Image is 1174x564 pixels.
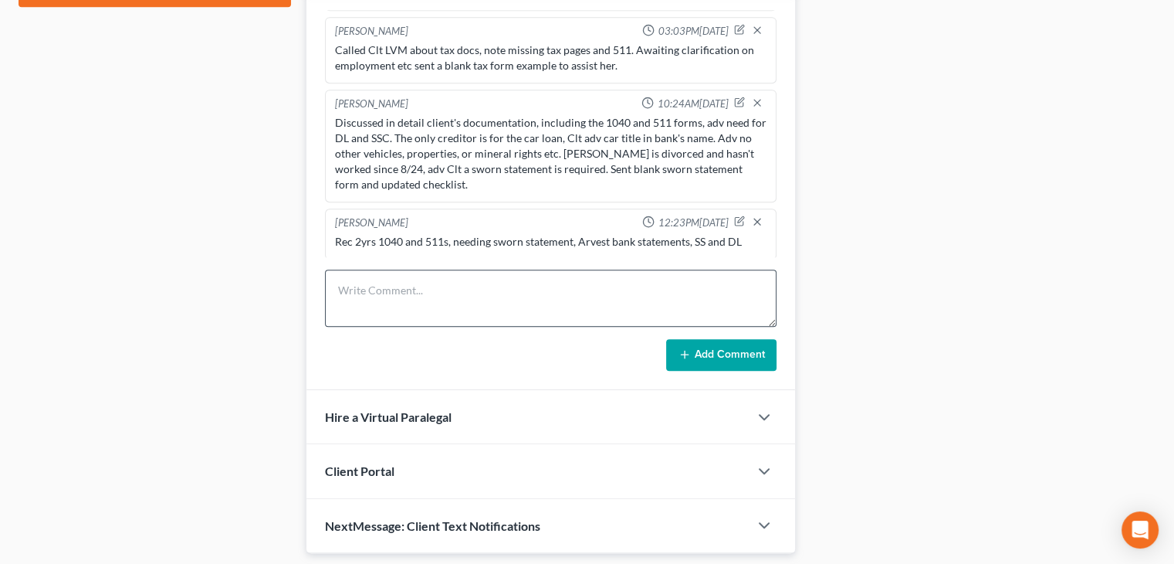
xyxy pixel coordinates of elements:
[325,518,540,533] span: NextMessage: Client Text Notifications
[335,24,408,39] div: [PERSON_NAME]
[325,409,452,424] span: Hire a Virtual Paralegal
[335,42,766,73] div: Called Clt LVM about tax docs, note missing tax pages and 511. Awaiting clarification on employme...
[658,216,728,230] span: 12:23PM[DATE]
[657,97,728,111] span: 10:24AM[DATE]
[1122,511,1159,549] div: Open Intercom Messenger
[325,464,394,478] span: Client Portal
[335,234,766,250] div: Rec 2yrs 1040 and 511s, needing sworn statement, Arvest bank statements, SS and DL
[335,97,408,112] div: [PERSON_NAME]
[335,216,408,231] div: [PERSON_NAME]
[335,115,766,192] div: Discussed in detail client's documentation, including the 1040 and 511 forms, adv need for DL and...
[666,339,776,372] button: Add Comment
[658,24,728,39] span: 03:03PM[DATE]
